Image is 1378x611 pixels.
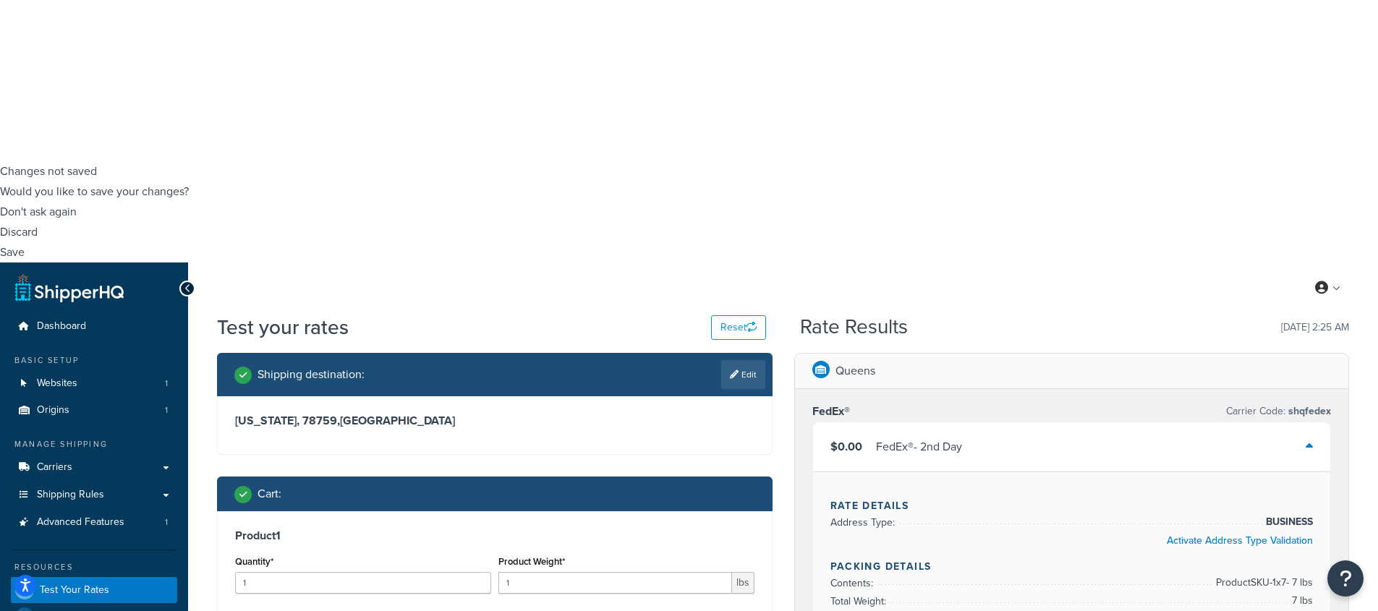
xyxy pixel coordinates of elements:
span: lbs [732,572,754,594]
a: Carriers [11,454,177,481]
h3: [US_STATE], 78759 , [GEOGRAPHIC_DATA] [235,414,754,428]
span: Origins [37,404,69,416]
h1: Test your rates [217,313,349,341]
span: Product SKU-1 x 7 - 7 lbs [1212,574,1313,591]
span: Carriers [37,461,72,474]
a: Shipping Rules [11,482,177,508]
p: [DATE] 2:25 AM [1281,317,1349,338]
li: Websites [11,370,177,397]
div: Basic Setup [11,354,177,367]
h3: FedEx® [812,404,850,419]
input: 0.00 [498,572,732,594]
div: FedEx® - 2nd Day [876,437,962,457]
p: Carrier Code: [1226,401,1331,422]
a: Edit [721,360,765,389]
span: Websites [37,377,77,390]
button: Reset [711,315,766,340]
span: Shipping Rules [37,489,104,501]
h3: Product 1 [235,529,754,543]
div: Resources [11,561,177,573]
h2: Rate Results [800,316,908,338]
span: 1 [165,377,168,390]
label: Product Weight* [498,556,565,567]
span: Dashboard [37,320,86,333]
span: 7 lbs [1288,592,1313,610]
a: Websites1 [11,370,177,397]
h4: Packing Details [830,559,1314,574]
span: Advanced Features [37,516,124,529]
span: Total Weight: [830,594,890,609]
span: $0.00 [830,438,862,455]
a: Dashboard [11,313,177,340]
span: shqfedex [1285,403,1331,419]
div: Manage Shipping [11,438,177,450]
a: Activate Address Type Validation [1167,533,1313,548]
h4: Rate Details [830,498,1314,513]
label: Quantity* [235,556,273,567]
button: Open Resource Center [1327,560,1364,597]
a: Origins1 [11,397,177,424]
a: Advanced Features1 [11,509,177,536]
p: Queens [835,361,875,381]
span: Test Your Rates [40,584,109,597]
span: 1 [165,516,168,529]
span: Address Type: [830,515,898,530]
h2: Cart : [258,487,281,500]
span: 1 [165,404,168,416]
input: 0 [235,572,491,594]
span: BUSINESS [1262,513,1313,531]
h2: Shipping destination : [258,368,365,381]
li: Advanced Features [11,509,177,536]
span: Contents: [830,576,877,591]
li: Origins [11,397,177,424]
a: Test Your Rates [11,577,177,603]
